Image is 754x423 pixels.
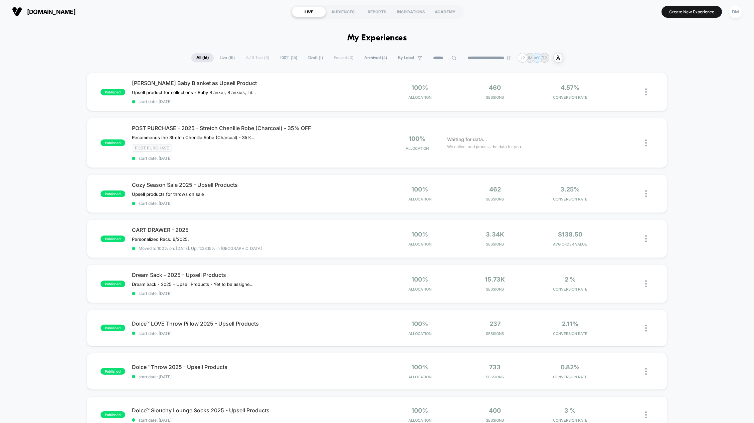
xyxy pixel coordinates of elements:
[132,282,256,287] span: Dream Sack - 2025 - Upsell Products - Yet to be assigned on product launch date!
[459,197,531,201] span: Sessions
[101,368,125,375] span: published
[527,55,533,60] p: JM
[132,364,377,370] span: Dolce™ Throw 2025 - Upsell Products
[132,272,377,278] span: Dream Sack - 2025 - Upsell Products
[292,6,326,17] div: LIVE
[132,191,204,197] span: Upsell products for throws on sale
[191,53,214,62] span: All ( 16 )
[645,411,647,418] img: close
[27,8,75,15] span: [DOMAIN_NAME]
[411,186,428,193] span: 100%
[534,242,606,247] span: AVG ORDER VALUE
[101,89,125,95] span: published
[409,135,425,142] span: 100%
[560,186,580,193] span: 3.25%
[10,6,77,17] button: [DOMAIN_NAME]
[132,156,377,161] span: start date: [DATE]
[459,287,531,292] span: Sessions
[645,235,647,242] img: close
[132,144,172,152] span: Post Purchase
[411,276,428,283] span: 100%
[132,331,377,336] span: start date: [DATE]
[459,418,531,423] span: Sessions
[459,375,531,379] span: Sessions
[101,325,125,331] span: published
[303,53,328,62] span: Draft ( 1 )
[408,242,431,247] span: Allocation
[489,186,501,193] span: 462
[489,84,501,91] span: 460
[408,418,431,423] span: Allocation
[447,143,521,150] span: We collect and process the data for you
[534,331,606,336] span: CONVERSION RATE
[534,287,606,292] span: CONVERSION RATE
[398,55,414,60] span: By Label
[411,364,428,371] span: 100%
[459,242,531,247] span: Sessions
[485,276,505,283] span: 15.73k
[132,90,256,95] span: Upsell product for collections - Baby Blanket, Blankies, Little Delights
[534,418,606,423] span: CONVERSION RATE
[542,55,547,60] p: T2
[408,287,431,292] span: Allocation
[662,6,722,18] button: Create New Experience
[132,80,377,86] span: [PERSON_NAME] Baby Blanket as Upsell Product
[326,6,360,17] div: AUDIENCES
[486,231,504,238] span: 3.34k
[359,53,392,62] span: Archived ( 4 )
[132,135,256,140] span: Recommends the Stretch Chenille Robe (Charcoal) - 35% OFF for Throw and Robe purchasers.
[558,231,582,238] span: $138.50
[132,291,377,296] span: start date: [DATE]
[132,181,377,188] span: Cozy Season Sale 2025 - Upsell Products
[565,276,576,283] span: 2 %
[215,53,240,62] span: Live ( 15 )
[645,368,647,375] img: close
[561,84,579,91] span: 4.57%
[132,407,377,414] span: Dolce™ Slouchy Lounge Socks 2025 - Upsell Products
[490,320,501,327] span: 237
[406,146,429,151] span: Allocation
[489,364,501,371] span: 733
[101,139,125,146] span: published
[428,6,462,17] div: ACADEMY
[132,99,377,104] span: start date: [DATE]
[132,374,377,379] span: start date: [DATE]
[132,237,189,242] span: Personalized Recs. 6/2025.
[564,407,576,414] span: 3 %
[535,55,540,60] p: AY
[534,95,606,100] span: CONVERSION RATE
[645,325,647,332] img: close
[360,6,394,17] div: REPORTS
[12,7,22,17] img: Visually logo
[727,5,744,19] button: DM
[101,190,125,197] span: published
[518,53,527,63] div: + 2
[489,407,501,414] span: 400
[447,136,487,143] span: Waiting for data...
[645,88,647,95] img: close
[132,320,377,327] span: Dolce™ LOVE Throw Pillow 2025 - Upsell Products
[459,95,531,100] span: Sessions
[132,227,377,233] span: CART DRAWER - 2025
[645,139,647,146] img: close
[394,6,428,17] div: INSPIRATIONS
[411,231,428,238] span: 100%
[408,197,431,201] span: Allocation
[645,190,647,197] img: close
[562,320,578,327] span: 2.11%
[645,280,647,287] img: close
[411,84,428,91] span: 100%
[101,411,125,418] span: published
[534,197,606,201] span: CONVERSION RATE
[275,53,302,62] span: 100% ( 15 )
[408,331,431,336] span: Allocation
[459,331,531,336] span: Sessions
[132,125,377,131] span: POST PURCHASE - 2025 - Stretch Chenille Robe (Charcoal) - 35% OFF
[411,320,428,327] span: 100%
[101,236,125,242] span: published
[408,375,431,379] span: Allocation
[347,33,407,43] h1: My Experiences
[411,407,428,414] span: 100%
[534,375,606,379] span: CONVERSION RATE
[408,95,431,100] span: Allocation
